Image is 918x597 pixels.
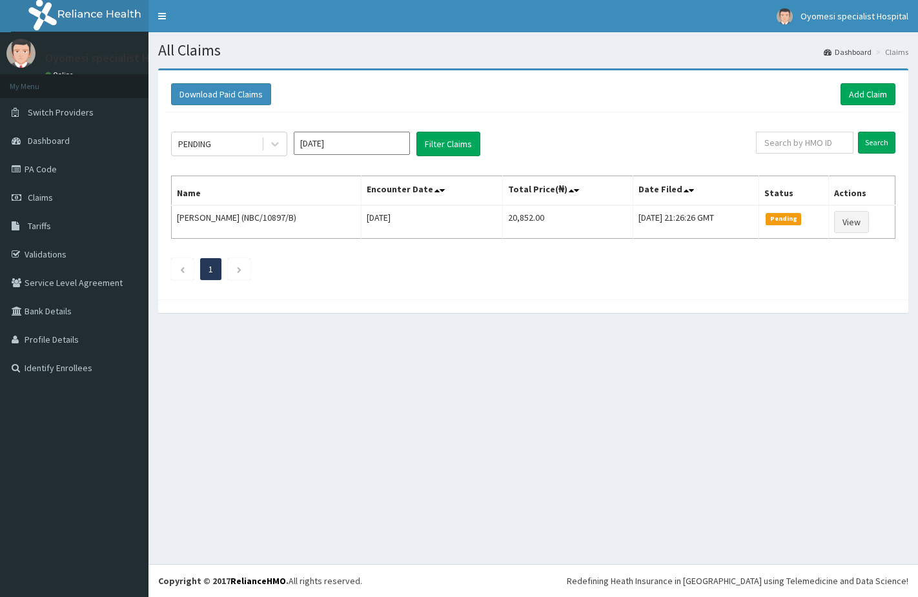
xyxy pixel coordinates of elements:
img: User Image [777,8,793,25]
button: Download Paid Claims [171,83,271,105]
th: Encounter Date [362,176,502,206]
th: Name [172,176,362,206]
li: Claims [873,46,908,57]
th: Actions [828,176,895,206]
span: Dashboard [28,135,70,147]
a: View [834,211,869,233]
td: [DATE] [362,205,502,239]
div: Redefining Heath Insurance in [GEOGRAPHIC_DATA] using Telemedicine and Data Science! [567,574,908,587]
td: [DATE] 21:26:26 GMT [633,205,759,239]
th: Date Filed [633,176,759,206]
th: Status [759,176,828,206]
td: [PERSON_NAME] (NBC/10897/B) [172,205,362,239]
h1: All Claims [158,42,908,59]
strong: Copyright © 2017 . [158,575,289,587]
span: Claims [28,192,53,203]
p: Oyomesi specialist Hospital [45,52,185,64]
a: Next page [236,263,242,275]
span: Oyomesi specialist Hospital [801,10,908,22]
span: Pending [766,213,801,225]
img: User Image [6,39,36,68]
div: PENDING [178,137,211,150]
a: Page 1 is your current page [209,263,213,275]
input: Select Month and Year [294,132,410,155]
span: Tariffs [28,220,51,232]
a: RelianceHMO [230,575,286,587]
a: Add Claim [841,83,895,105]
input: Search by HMO ID [756,132,853,154]
a: Previous page [179,263,185,275]
a: Dashboard [824,46,872,57]
footer: All rights reserved. [148,564,918,597]
input: Search [858,132,895,154]
a: Online [45,70,76,79]
td: 20,852.00 [502,205,633,239]
button: Filter Claims [416,132,480,156]
th: Total Price(₦) [502,176,633,206]
span: Switch Providers [28,106,94,118]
